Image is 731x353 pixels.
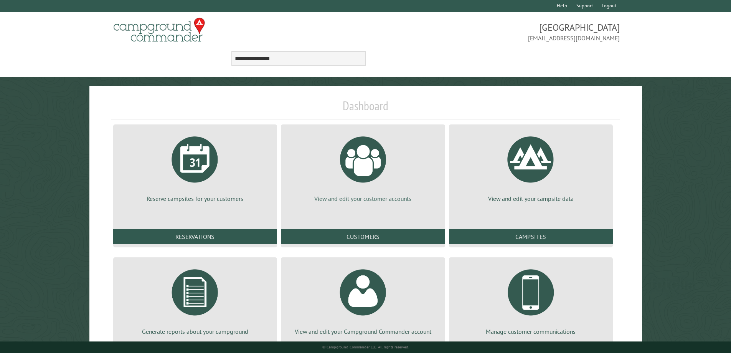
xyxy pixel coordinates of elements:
[458,131,604,203] a: View and edit your campsite data
[111,15,207,45] img: Campground Commander
[122,264,268,336] a: Generate reports about your campground
[290,194,436,203] p: View and edit your customer accounts
[113,229,277,244] a: Reservations
[458,264,604,336] a: Manage customer communications
[111,98,620,119] h1: Dashboard
[449,229,613,244] a: Campsites
[281,229,445,244] a: Customers
[366,21,620,43] span: [GEOGRAPHIC_DATA] [EMAIL_ADDRESS][DOMAIN_NAME]
[122,327,268,336] p: Generate reports about your campground
[322,345,409,350] small: © Campground Commander LLC. All rights reserved.
[458,327,604,336] p: Manage customer communications
[290,264,436,336] a: View and edit your Campground Commander account
[122,131,268,203] a: Reserve campsites for your customers
[290,327,436,336] p: View and edit your Campground Commander account
[122,194,268,203] p: Reserve campsites for your customers
[290,131,436,203] a: View and edit your customer accounts
[458,194,604,203] p: View and edit your campsite data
